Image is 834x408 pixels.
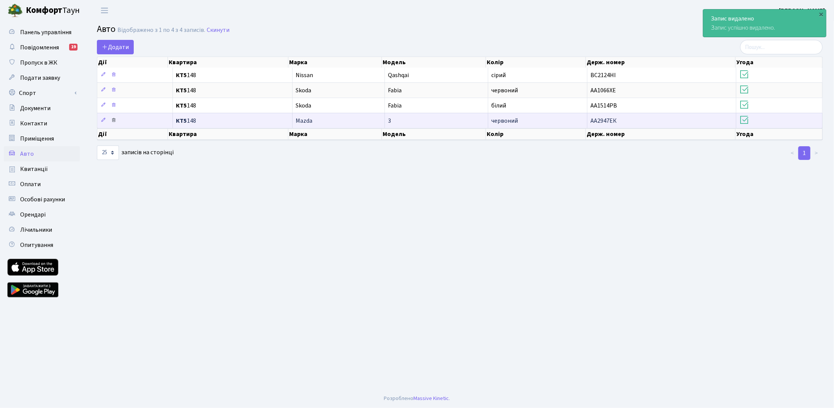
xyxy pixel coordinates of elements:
[703,9,826,37] div: Запис успішно видалено.
[4,40,80,55] a: Повідомлення19
[20,74,60,82] span: Подати заявку
[4,55,80,70] a: Пропуск в ЖК
[711,14,754,23] strong: Запис видалено
[779,6,825,15] a: [PERSON_NAME]
[20,134,54,143] span: Приміщення
[20,59,57,67] span: Пропуск в ЖК
[4,161,80,177] a: Квитанції
[168,128,288,140] th: Квартира
[491,86,518,95] span: червоний
[388,117,391,125] span: 3
[486,128,586,140] th: Колір
[176,117,187,125] b: КТ5
[4,237,80,253] a: Опитування
[382,128,486,140] th: Модель
[388,86,402,95] span: Fabia
[20,180,41,188] span: Оплати
[740,40,823,54] input: Пошук...
[20,104,51,112] span: Документи
[4,207,80,222] a: Орендарі
[4,177,80,192] a: Оплати
[97,145,119,160] select: записів на сторінці
[176,72,289,78] span: 148
[4,101,80,116] a: Документи
[97,40,134,54] a: Додати
[207,27,229,34] a: Скинути
[20,43,59,52] span: Повідомлення
[4,131,80,146] a: Приміщення
[176,86,187,95] b: КТ5
[586,57,736,68] th: Держ. номер
[20,210,46,219] span: Орендарі
[176,103,289,109] span: 148
[117,27,205,34] div: Відображено з 1 по 4 з 4 записів.
[69,44,78,51] div: 19
[20,241,53,249] span: Опитування
[4,25,80,40] a: Панель управління
[4,192,80,207] a: Особові рахунки
[97,128,168,140] th: Дії
[296,101,311,110] span: Skoda
[176,71,187,79] b: КТ5
[20,226,52,234] span: Лічильники
[818,10,825,18] div: ×
[798,146,810,160] a: 1
[296,117,312,125] span: Mazda
[4,85,80,101] a: Спорт
[168,57,288,68] th: Квартира
[176,87,289,93] span: 148
[4,70,80,85] a: Подати заявку
[590,71,616,79] span: BC2124HI
[8,3,23,18] img: logo.png
[288,128,381,140] th: Марка
[736,57,823,68] th: Угода
[95,4,114,17] button: Переключити навігацію
[414,394,449,402] a: Massive Kinetic
[20,28,71,36] span: Панель управління
[388,71,409,79] span: Qashqai
[384,394,450,403] div: Розроблено .
[20,119,47,128] span: Контакти
[296,71,313,79] span: Nissan
[491,117,518,125] span: червоний
[590,117,617,125] span: АА2947ЕК
[20,150,34,158] span: Авто
[102,43,129,51] span: Додати
[20,195,65,204] span: Особові рахунки
[4,146,80,161] a: Авто
[176,101,187,110] b: КТ5
[97,57,168,68] th: Дії
[590,101,617,110] span: АА1514РВ
[4,222,80,237] a: Лічильники
[26,4,80,17] span: Таун
[4,116,80,131] a: Контакти
[26,4,62,16] b: Комфорт
[296,86,311,95] span: Skoda
[586,128,736,140] th: Держ. номер
[382,57,486,68] th: Модель
[486,57,586,68] th: Колір
[288,57,381,68] th: Марка
[736,128,823,140] th: Угода
[97,22,116,36] span: Авто
[491,101,506,110] span: білий
[176,118,289,124] span: 148
[388,101,402,110] span: Fabia
[590,86,616,95] span: AA1066XE
[20,165,48,173] span: Квитанції
[97,145,174,160] label: записів на сторінці
[491,71,506,79] span: сірий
